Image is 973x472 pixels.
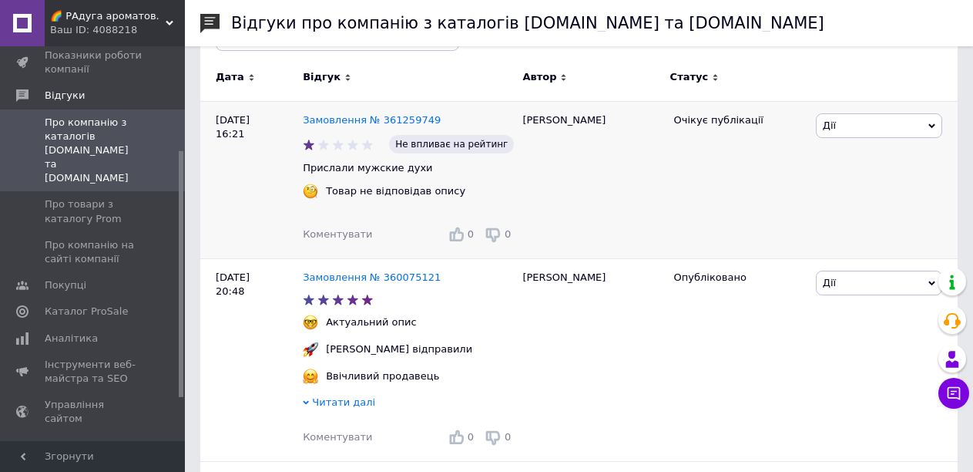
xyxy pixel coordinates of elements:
[45,197,143,225] span: Про товари з каталогу Prom
[823,120,836,131] span: Дії
[45,89,85,103] span: Відгуки
[303,431,372,443] span: Коментувати
[50,9,166,23] span: 🌈 РАдуга ароматов.
[303,114,441,126] a: Замовлення № 361259749
[670,70,709,84] span: Статус
[515,258,666,461] div: [PERSON_NAME]
[303,161,515,175] p: Прислали мужские духи
[322,184,469,198] div: Товар не відповідав опису
[45,49,143,76] span: Показники роботи компанії
[303,396,515,413] div: Читати далі
[515,101,666,258] div: [PERSON_NAME]
[674,113,804,127] div: Очікує публікації
[468,431,474,443] span: 0
[200,101,303,258] div: [DATE] 16:21
[303,271,441,283] a: Замовлення № 360075121
[45,439,143,467] span: Гаманець компанії
[322,369,443,383] div: Ввічливий продавець
[45,305,128,319] span: Каталог ProSale
[50,23,185,37] div: Ваш ID: 4088218
[45,116,143,186] span: Про компанію з каталогів [DOMAIN_NAME] та [DOMAIN_NAME]
[389,135,514,153] span: Не впливає на рейтинг
[216,70,244,84] span: Дата
[938,378,969,409] button: Чат з покупцем
[674,271,804,285] div: Опубліковано
[303,228,372,240] span: Коментувати
[45,398,143,426] span: Управління сайтом
[312,396,375,408] span: Читати далі
[303,315,318,330] img: :nerd_face:
[505,431,511,443] span: 0
[303,342,318,357] img: :rocket:
[45,358,143,386] span: Інструменти веб-майстра та SEO
[505,228,511,240] span: 0
[303,369,318,384] img: :hugging_face:
[823,277,836,288] span: Дії
[45,332,98,346] span: Аналітика
[322,315,421,329] div: Актуальний опис
[303,430,372,444] div: Коментувати
[200,258,303,461] div: [DATE] 20:48
[322,342,476,356] div: [PERSON_NAME] відправили
[303,184,318,199] img: :face_with_monocle:
[45,238,143,266] span: Про компанію на сайті компанії
[45,278,86,292] span: Покупці
[231,14,824,32] h1: Відгуки про компанію з каталогів [DOMAIN_NAME] та [DOMAIN_NAME]
[303,70,341,84] span: Відгук
[468,228,474,240] span: 0
[522,70,556,84] span: Автор
[303,228,372,241] div: Коментувати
